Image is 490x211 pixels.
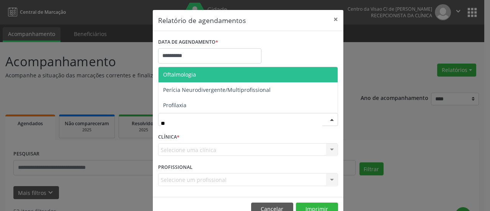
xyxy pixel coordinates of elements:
button: Close [328,10,343,29]
span: Perícia Neurodivergente/Multiprofissional [163,86,271,93]
span: Profilaxia [163,101,186,109]
label: CLÍNICA [158,131,180,143]
label: PROFISSIONAL [158,161,193,173]
label: DATA DE AGENDAMENTO [158,36,218,48]
h5: Relatório de agendamentos [158,15,246,25]
span: Oftalmologia [163,71,196,78]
